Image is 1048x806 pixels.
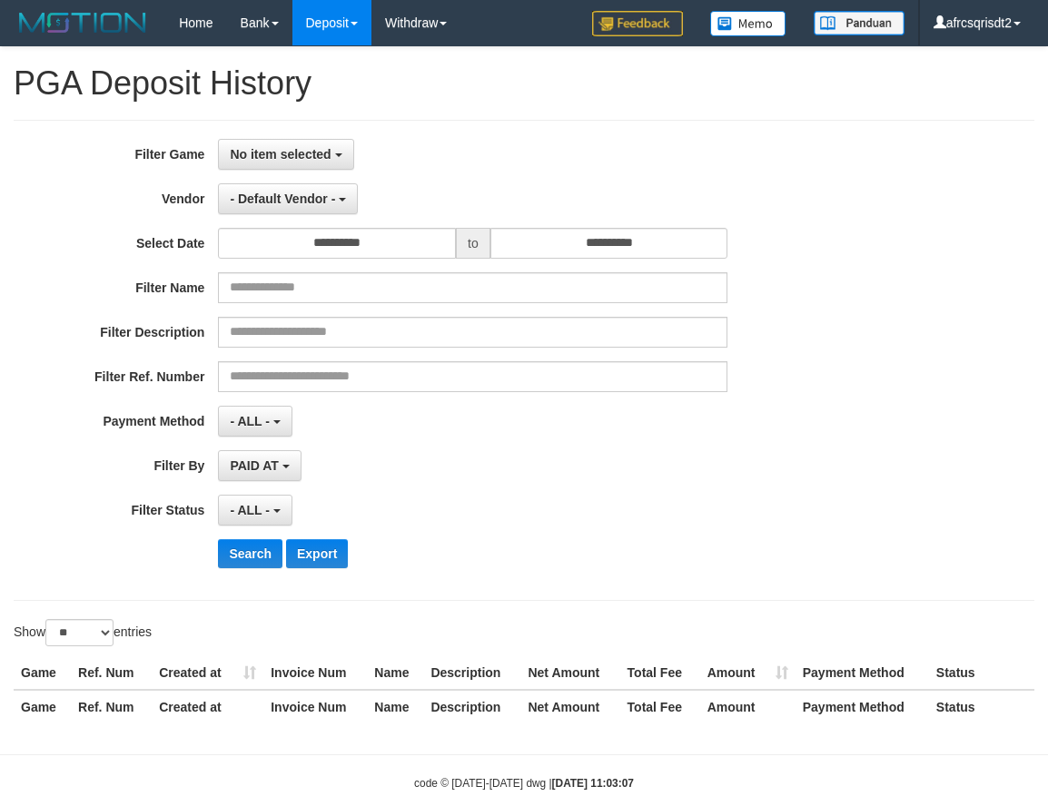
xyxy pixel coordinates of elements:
[710,11,786,36] img: Button%20Memo.svg
[230,192,335,206] span: - Default Vendor -
[230,414,270,428] span: - ALL -
[552,777,634,790] strong: [DATE] 11:03:07
[230,503,270,517] span: - ALL -
[700,690,796,723] th: Amount
[263,690,367,723] th: Invoice Num
[230,458,278,473] span: PAID AT
[218,139,353,170] button: No item selected
[71,690,152,723] th: Ref. Num
[620,690,700,723] th: Total Fee
[45,619,114,646] select: Showentries
[218,495,292,526] button: - ALL -
[14,619,152,646] label: Show entries
[263,656,367,690] th: Invoice Num
[71,656,152,690] th: Ref. Num
[423,690,520,723] th: Description
[620,656,700,690] th: Total Fee
[14,9,152,36] img: MOTION_logo.png
[814,11,905,35] img: panduan.png
[152,656,263,690] th: Created at
[367,656,423,690] th: Name
[520,656,619,690] th: Net Amount
[520,690,619,723] th: Net Amount
[14,656,71,690] th: Game
[592,11,683,36] img: Feedback.jpg
[456,228,490,259] span: to
[929,690,1034,723] th: Status
[218,183,358,214] button: - Default Vendor -
[700,656,796,690] th: Amount
[423,656,520,690] th: Description
[218,539,282,568] button: Search
[796,690,929,723] th: Payment Method
[929,656,1034,690] th: Status
[796,656,929,690] th: Payment Method
[414,777,634,790] small: code © [DATE]-[DATE] dwg |
[14,65,1034,102] h1: PGA Deposit History
[218,450,301,481] button: PAID AT
[367,690,423,723] th: Name
[230,147,331,162] span: No item selected
[152,690,263,723] th: Created at
[218,406,292,437] button: - ALL -
[286,539,348,568] button: Export
[14,690,71,723] th: Game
